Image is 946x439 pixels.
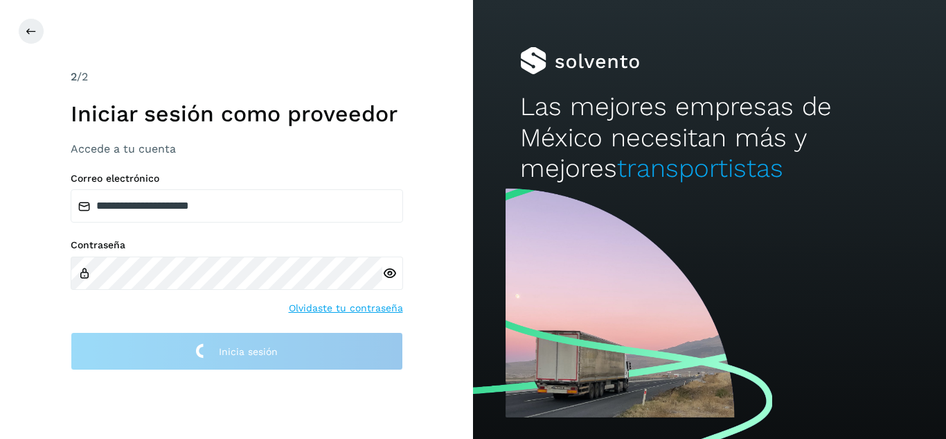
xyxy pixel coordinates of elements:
h2: Las mejores empresas de México necesitan más y mejores [520,92,898,184]
label: Contraseña [71,239,403,251]
span: 2 [71,70,77,83]
span: Inicia sesión [219,347,278,356]
h3: Accede a tu cuenta [71,142,403,155]
h1: Iniciar sesión como proveedor [71,101,403,127]
div: /2 [71,69,403,85]
a: Olvidaste tu contraseña [289,301,403,316]
label: Correo electrónico [71,173,403,184]
span: transportistas [617,153,783,183]
button: Inicia sesión [71,332,403,370]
